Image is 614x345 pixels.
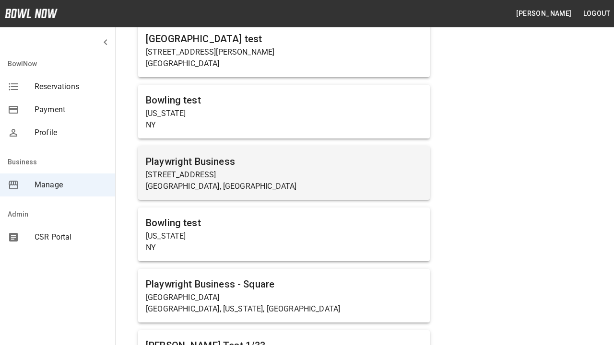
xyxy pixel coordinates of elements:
p: [STREET_ADDRESS][PERSON_NAME] [146,46,422,58]
h6: [GEOGRAPHIC_DATA] test [146,31,422,46]
p: [GEOGRAPHIC_DATA], [GEOGRAPHIC_DATA] [146,181,422,192]
button: Logout [579,5,614,23]
h6: Bowling test [146,215,422,230]
p: NY [146,119,422,131]
button: [PERSON_NAME] [512,5,575,23]
p: [GEOGRAPHIC_DATA] [146,58,422,69]
img: logo [5,9,58,18]
p: [STREET_ADDRESS] [146,169,422,181]
p: [GEOGRAPHIC_DATA] [146,292,422,303]
h6: Playwright Business - Square [146,276,422,292]
p: NY [146,242,422,253]
h6: Playwright Business [146,154,422,169]
p: [US_STATE] [146,230,422,242]
span: CSR Portal [35,231,107,243]
span: Profile [35,127,107,138]
span: Manage [35,179,107,191]
span: Reservations [35,81,107,92]
p: [GEOGRAPHIC_DATA], [US_STATE], [GEOGRAPHIC_DATA] [146,303,422,315]
p: [US_STATE] [146,108,422,119]
h6: Bowling test [146,92,422,108]
span: Payment [35,104,107,115]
